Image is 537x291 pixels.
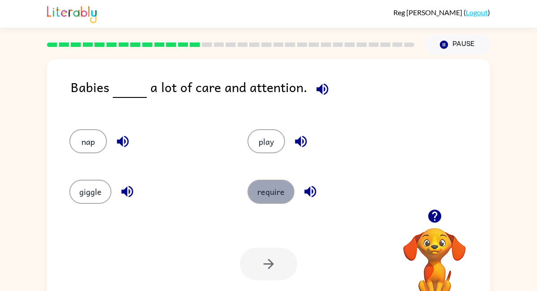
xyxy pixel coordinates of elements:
button: play [247,129,285,153]
div: Babies a lot of care and attention. [71,77,490,111]
a: Logout [466,8,488,17]
span: Reg [PERSON_NAME] [393,8,464,17]
button: Pause [425,34,490,55]
img: Literably [47,4,97,23]
button: giggle [69,180,111,204]
div: ( ) [393,8,490,17]
button: nap [69,129,107,153]
button: require [247,180,294,204]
